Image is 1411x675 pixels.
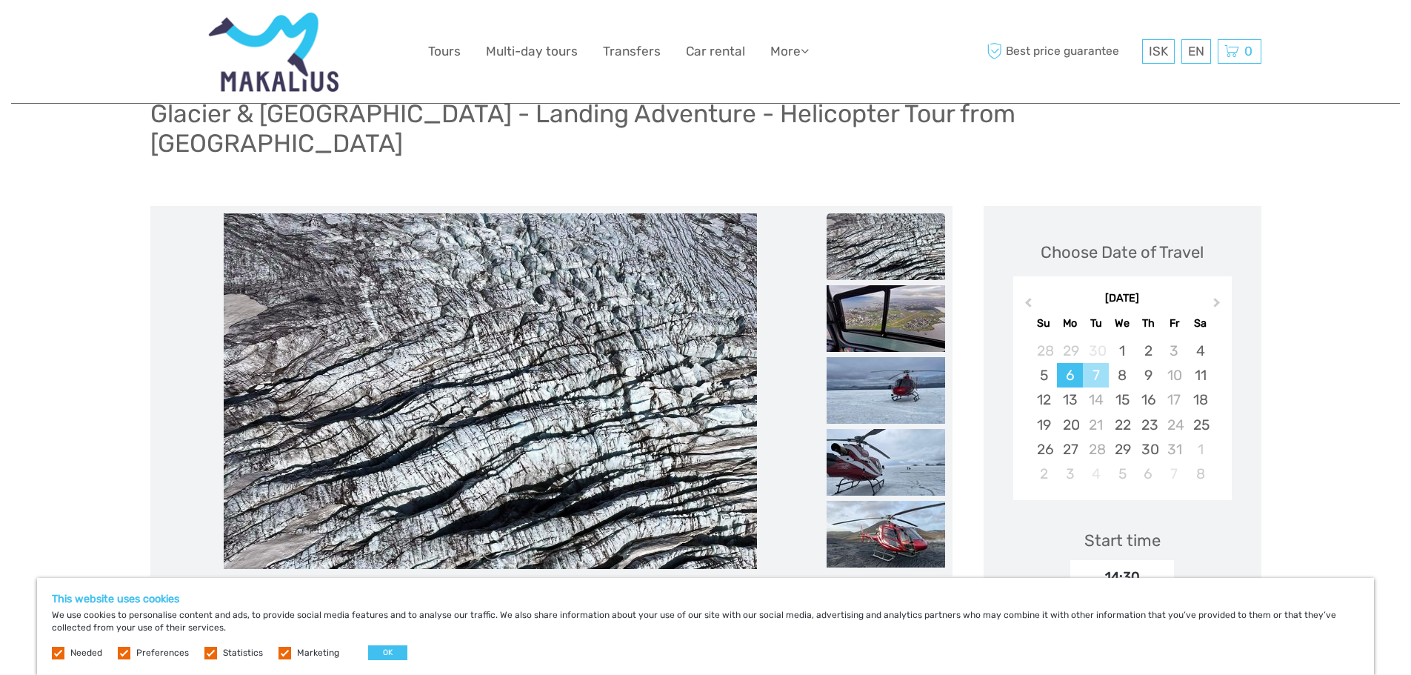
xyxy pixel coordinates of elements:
div: Choose Saturday, August 8th, 2026 [1187,462,1213,486]
div: Not available Friday, July 17th, 2026 [1161,388,1187,412]
div: Choose Sunday, July 19th, 2026 [1031,413,1057,437]
a: More [770,41,809,62]
img: b506e37a83644655bb22e26e0739a560_main_slider.jpeg [224,213,757,569]
span: 0 [1242,44,1255,59]
h5: This website uses cookies [52,593,1359,605]
div: Choose Monday, July 20th, 2026 [1057,413,1083,437]
button: Next Month [1207,295,1230,319]
div: Choose Sunday, July 5th, 2026 [1031,363,1057,388]
div: Choose Thursday, July 23rd, 2026 [1135,413,1161,437]
div: Choose Sunday, June 28th, 2026 [1031,339,1057,363]
div: We use cookies to personalise content and ads, to provide social media features and to analyse ou... [37,578,1374,675]
img: 3fc3b0c647824ece828bf21d5e730135_slider_thumbnail.jpeg [827,429,945,496]
p: We're away right now. Please check back later! [21,26,167,38]
img: b506e37a83644655bb22e26e0739a560_slider_thumbnail.jpeg [827,213,945,280]
h1: Glacier & [GEOGRAPHIC_DATA] - Landing Adventure - Helicopter Tour from [GEOGRAPHIC_DATA] [150,99,1261,159]
span: Best price guarantee [984,39,1138,64]
div: Not available Tuesday, July 21st, 2026 [1083,413,1109,437]
div: Choose Monday, August 3rd, 2026 [1057,462,1083,486]
div: Not available Tuesday, July 28th, 2026 [1083,437,1109,462]
a: Multi-day tours [486,41,578,62]
div: Choose Thursday, July 16th, 2026 [1135,388,1161,412]
div: Start time [1084,529,1161,552]
div: Choose Wednesday, July 29th, 2026 [1109,437,1135,462]
div: Choose Thursday, July 9th, 2026 [1135,363,1161,388]
div: Tu [1083,313,1109,333]
div: Not available Friday, July 31st, 2026 [1161,437,1187,462]
div: EN [1181,39,1211,64]
a: Car rental [686,41,745,62]
span: ISK [1149,44,1168,59]
div: Choose Wednesday, July 1st, 2026 [1109,339,1135,363]
label: Needed [70,647,102,659]
div: [DATE] [1013,291,1232,307]
div: Fr [1161,313,1187,333]
label: Marketing [297,647,339,659]
div: Choose Date of Travel [1041,241,1204,264]
div: Su [1031,313,1057,333]
div: We [1109,313,1135,333]
img: ae00f9a114f94cc8b5f8f071a3f1f810_slider_thumbnail.jpeg [827,357,945,424]
div: Choose Monday, July 6th, 2026 [1057,363,1083,388]
label: Preferences [136,647,189,659]
div: Not available Friday, July 24th, 2026 [1161,413,1187,437]
div: month 2026-07 [1018,339,1227,486]
div: Not available Tuesday, July 7th, 2026 [1083,363,1109,388]
div: Not available Friday, July 10th, 2026 [1161,363,1187,388]
div: Choose Thursday, August 6th, 2026 [1135,462,1161,486]
button: Open LiveChat chat widget [170,23,188,41]
div: Choose Monday, June 29th, 2026 [1057,339,1083,363]
a: Tours [428,41,461,62]
div: Choose Wednesday, July 8th, 2026 [1109,363,1135,388]
div: Choose Monday, July 27th, 2026 [1057,437,1083,462]
div: Choose Wednesday, July 15th, 2026 [1109,388,1135,412]
div: Not available Tuesday, June 30th, 2026 [1083,339,1109,363]
div: Choose Saturday, July 18th, 2026 [1187,388,1213,412]
div: Choose Saturday, July 11th, 2026 [1187,363,1213,388]
div: Not available Tuesday, July 14th, 2026 [1083,388,1109,412]
div: Choose Sunday, July 12th, 2026 [1031,388,1057,412]
label: Statistics [223,647,263,659]
div: Choose Wednesday, August 5th, 2026 [1109,462,1135,486]
div: Choose Thursday, July 2nd, 2026 [1135,339,1161,363]
div: Choose Sunday, August 2nd, 2026 [1031,462,1057,486]
div: Choose Wednesday, July 22nd, 2026 [1109,413,1135,437]
div: Sa [1187,313,1213,333]
img: 8ceedd83dbfe4ee7b17c93101c3772a6_slider_thumbnail.jpeg [827,285,945,352]
button: Previous Month [1015,295,1038,319]
div: Not available Friday, August 7th, 2026 [1161,462,1187,486]
div: Choose Thursday, July 30th, 2026 [1135,437,1161,462]
div: Choose Monday, July 13th, 2026 [1057,388,1083,412]
div: Choose Saturday, July 25th, 2026 [1187,413,1213,437]
div: Choose Saturday, July 4th, 2026 [1187,339,1213,363]
button: OK [368,645,407,660]
div: Mo [1057,313,1083,333]
img: 09eb9075a1934288895f1a1c8e75a590_slider_thumbnail.jpeg [827,501,945,568]
img: 2469-a72a93c3-502f-4a0e-97e0-d6259e7d1aa7_logo_big.jpg [207,11,339,92]
div: 14:30 [1070,560,1174,594]
a: Transfers [603,41,661,62]
div: Not available Friday, July 3rd, 2026 [1161,339,1187,363]
div: Choose Saturday, August 1st, 2026 [1187,437,1213,462]
div: Not available Tuesday, August 4th, 2026 [1083,462,1109,486]
div: Th [1135,313,1161,333]
div: Choose Sunday, July 26th, 2026 [1031,437,1057,462]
